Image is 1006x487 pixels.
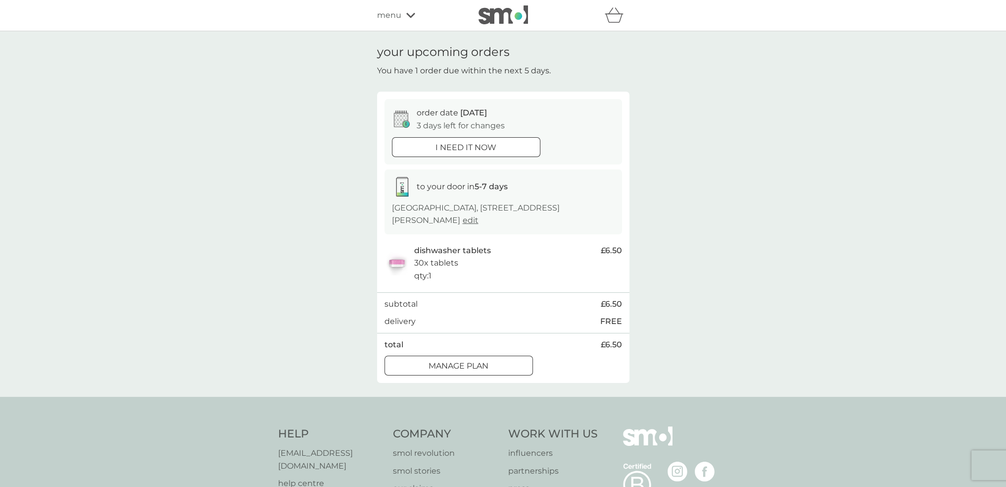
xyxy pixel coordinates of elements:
p: total [384,338,403,351]
span: £6.50 [601,244,622,257]
p: dishwasher tablets [414,244,491,257]
div: basket [605,5,629,25]
a: partnerships [508,465,598,478]
p: order date [417,107,487,119]
p: delivery [384,315,416,328]
a: influencers [508,447,598,460]
button: i need it now [392,137,540,157]
h4: Company [393,427,498,442]
a: smol revolution [393,447,498,460]
span: menu [377,9,401,22]
span: £6.50 [601,338,622,351]
span: to your door in [417,182,508,191]
span: [DATE] [460,108,487,117]
p: You have 1 order due within the next 5 days. [377,64,551,77]
p: Manage plan [429,360,488,373]
p: [GEOGRAPHIC_DATA], [STREET_ADDRESS][PERSON_NAME] [392,202,615,227]
img: visit the smol Facebook page [695,462,715,482]
a: smol stories [393,465,498,478]
p: 3 days left for changes [417,119,505,132]
button: Manage plan [384,356,533,376]
h4: Help [278,427,383,442]
p: subtotal [384,298,418,311]
img: visit the smol Instagram page [668,462,687,482]
h4: Work With Us [508,427,598,442]
p: i need it now [435,141,496,154]
p: qty : 1 [414,270,431,282]
span: £6.50 [601,298,622,311]
img: smol [623,427,672,460]
a: edit [463,216,479,225]
p: 30x tablets [414,257,458,270]
a: [EMAIL_ADDRESS][DOMAIN_NAME] [278,447,383,472]
h1: your upcoming orders [377,45,510,59]
p: FREE [600,315,622,328]
img: smol [479,5,528,24]
strong: 5-7 days [475,182,508,191]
